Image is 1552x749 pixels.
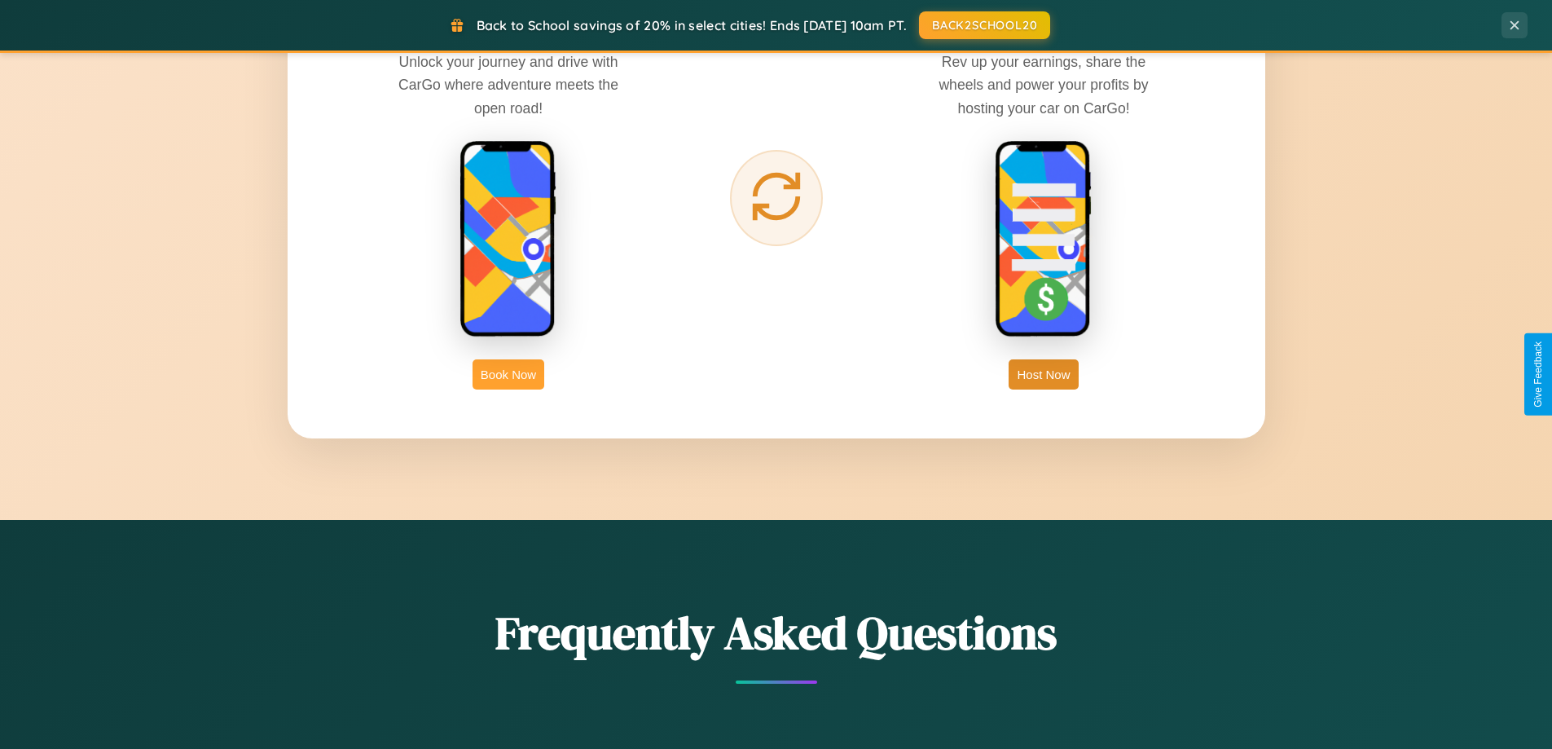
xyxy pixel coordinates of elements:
p: Rev up your earnings, share the wheels and power your profits by hosting your car on CarGo! [921,51,1166,119]
button: BACK2SCHOOL20 [919,11,1050,39]
button: Book Now [473,359,544,390]
img: rent phone [459,140,557,339]
p: Unlock your journey and drive with CarGo where adventure meets the open road! [386,51,631,119]
button: Host Now [1009,359,1078,390]
h2: Frequently Asked Questions [288,601,1265,664]
img: host phone [995,140,1093,339]
span: Back to School savings of 20% in select cities! Ends [DATE] 10am PT. [477,17,907,33]
div: Give Feedback [1532,341,1544,408]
